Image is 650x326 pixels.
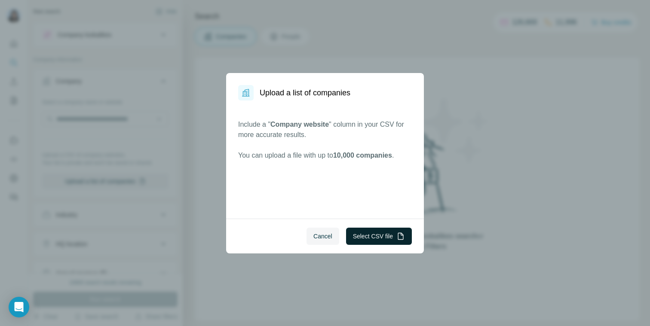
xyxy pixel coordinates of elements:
[238,119,412,140] p: Include a " " column in your CSV for more accurate results.
[313,232,332,241] span: Cancel
[260,87,350,99] h1: Upload a list of companies
[9,297,29,317] div: Open Intercom Messenger
[270,121,329,128] span: Company website
[333,152,392,159] span: 10,000 companies
[238,150,412,161] p: You can upload a file with up to .
[346,228,412,245] button: Select CSV file
[307,228,339,245] button: Cancel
